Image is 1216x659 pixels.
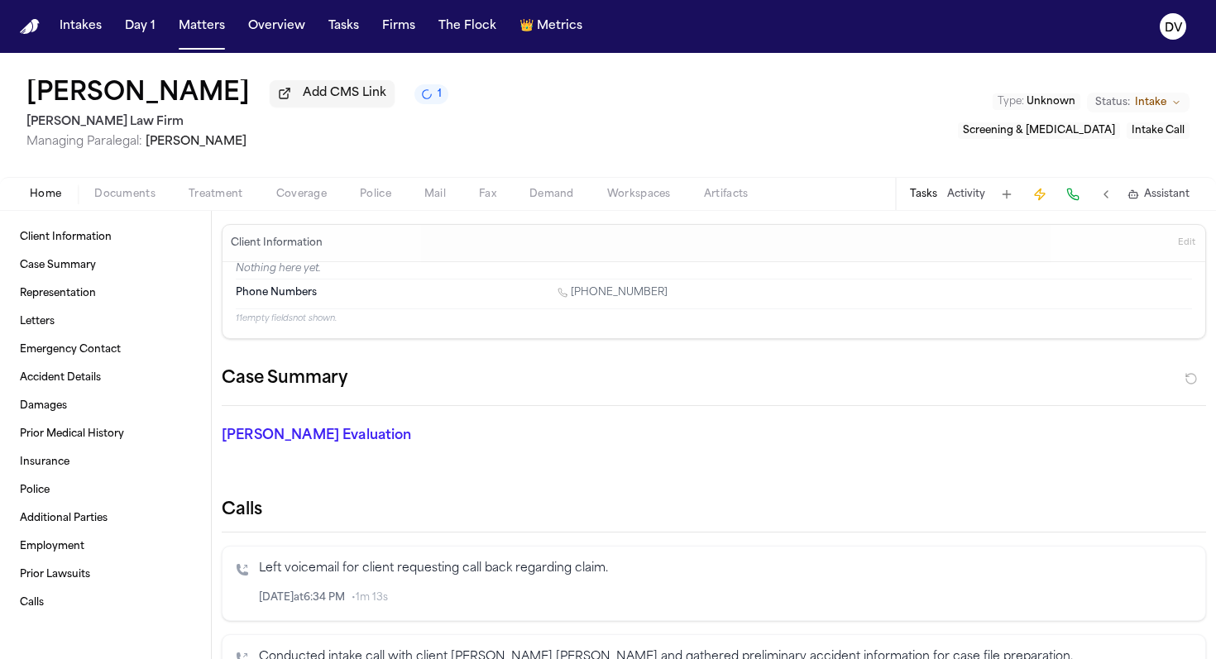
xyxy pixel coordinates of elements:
[189,188,243,201] span: Treatment
[20,343,121,356] span: Emergency Contact
[270,80,395,107] button: Add CMS Link
[236,286,317,299] span: Phone Numbers
[222,365,347,392] h2: Case Summary
[376,12,422,41] button: Firms
[172,12,232,41] button: Matters
[26,136,142,148] span: Managing Paralegal:
[360,188,391,201] span: Police
[94,188,156,201] span: Documents
[236,262,1192,279] p: Nothing here yet.
[276,188,327,201] span: Coverage
[13,477,198,504] a: Police
[20,540,84,553] span: Employment
[432,12,503,41] button: The Flock
[1028,183,1051,206] button: Create Immediate Task
[1027,97,1075,107] span: Unknown
[26,79,250,109] button: Edit matter name
[1178,237,1195,249] span: Edit
[529,188,574,201] span: Demand
[20,19,40,35] a: Home
[414,84,448,104] button: 1 active task
[20,427,124,441] span: Prior Medical History
[963,126,1115,136] span: Screening & [MEDICAL_DATA]
[1095,96,1130,109] span: Status:
[259,591,345,604] span: [DATE] at 6:34 PM
[13,505,198,532] a: Additional Parties
[236,313,1192,325] p: 11 empty fields not shown.
[958,122,1120,139] button: Edit service: Screening & Retainer
[910,188,937,201] button: Tasks
[13,561,198,588] a: Prior Lawsuits
[513,12,589,41] button: crownMetrics
[30,188,61,201] span: Home
[13,590,198,616] a: Calls
[519,18,534,35] span: crown
[537,18,582,35] span: Metrics
[13,280,198,307] a: Representation
[479,188,496,201] span: Fax
[558,286,668,299] a: Call 1 (361) 658-7446
[438,88,442,101] span: 1
[998,97,1024,107] span: Type :
[227,236,326,250] h3: Client Information
[26,112,448,132] h2: [PERSON_NAME] Law Firm
[20,371,101,384] span: Accident Details
[1173,230,1200,256] button: Edit
[993,93,1080,110] button: Edit Type: Unknown
[13,308,198,335] a: Letters
[607,188,671,201] span: Workspaces
[20,568,90,581] span: Prior Lawsuits
[259,560,1192,579] p: Left voicemail for client requesting call back regarding claim.
[20,512,108,525] span: Additional Parties
[13,365,198,391] a: Accident Details
[20,484,50,497] span: Police
[13,421,198,447] a: Prior Medical History
[13,449,198,475] a: Insurance
[20,596,44,609] span: Calls
[303,85,386,102] span: Add CMS Link
[20,19,40,35] img: Finch Logo
[26,79,250,109] h1: [PERSON_NAME]
[352,591,388,604] span: • 1m 13s
[20,315,55,328] span: Letters
[13,252,198,279] a: Case Summary
[947,188,985,201] button: Activity
[20,287,96,300] span: Representation
[1127,122,1190,139] button: Edit service: Intake Call
[53,12,108,41] button: Intakes
[1087,93,1190,112] button: Change status from Intake
[222,426,537,446] p: [PERSON_NAME] Evaluation
[704,188,749,201] span: Artifacts
[20,231,112,244] span: Client Information
[222,499,1206,522] h2: Calls
[20,456,69,469] span: Insurance
[1165,22,1183,34] text: DV
[1132,126,1185,136] span: Intake Call
[322,12,366,41] button: Tasks
[13,337,198,363] a: Emergency Contact
[13,533,198,560] a: Employment
[1061,183,1084,206] button: Make a Call
[13,224,198,251] a: Client Information
[1135,96,1166,109] span: Intake
[20,259,96,272] span: Case Summary
[995,183,1018,206] button: Add Task
[20,399,67,413] span: Damages
[146,136,247,148] span: [PERSON_NAME]
[118,12,162,41] button: Day 1
[1144,188,1190,201] span: Assistant
[13,393,198,419] a: Damages
[242,12,312,41] button: Overview
[424,188,446,201] span: Mail
[1127,188,1190,201] button: Assistant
